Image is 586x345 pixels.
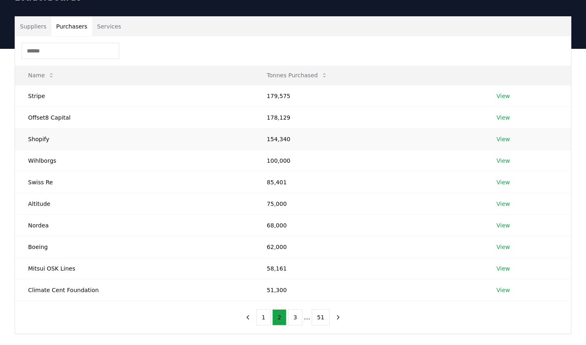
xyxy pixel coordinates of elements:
td: Altitude [15,193,254,214]
td: Offset8 Capital [15,107,254,128]
a: View [496,243,510,251]
td: 179,575 [254,85,483,107]
td: Shopify [15,128,254,150]
td: 178,129 [254,107,483,128]
button: previous page [241,309,255,325]
button: 1 [256,309,271,325]
button: Services [92,17,126,36]
td: Mitsui OSK Lines [15,258,254,279]
td: 58,161 [254,258,483,279]
td: 100,000 [254,150,483,171]
button: 3 [288,309,302,325]
td: Nordea [15,214,254,236]
button: Tonnes Purchased [260,67,334,83]
td: Wihlborgs [15,150,254,171]
a: View [496,200,510,208]
td: Climate Cent Foundation [15,279,254,301]
a: View [496,178,510,186]
td: 75,000 [254,193,483,214]
button: 2 [272,309,286,325]
a: View [496,114,510,122]
td: Swiss Re [15,171,254,193]
button: Suppliers [15,17,51,36]
button: Purchasers [51,17,92,36]
td: 62,000 [254,236,483,258]
td: 85,401 [254,171,483,193]
a: View [496,135,510,143]
td: Boeing [15,236,254,258]
button: Name [22,67,61,83]
td: 51,300 [254,279,483,301]
button: next page [331,309,345,325]
a: View [496,286,510,294]
li: ... [304,312,310,322]
a: View [496,92,510,100]
button: 51 [312,309,330,325]
td: 68,000 [254,214,483,236]
td: Stripe [15,85,254,107]
td: 154,340 [254,128,483,150]
a: View [496,264,510,273]
a: View [496,221,510,229]
a: View [496,157,510,165]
